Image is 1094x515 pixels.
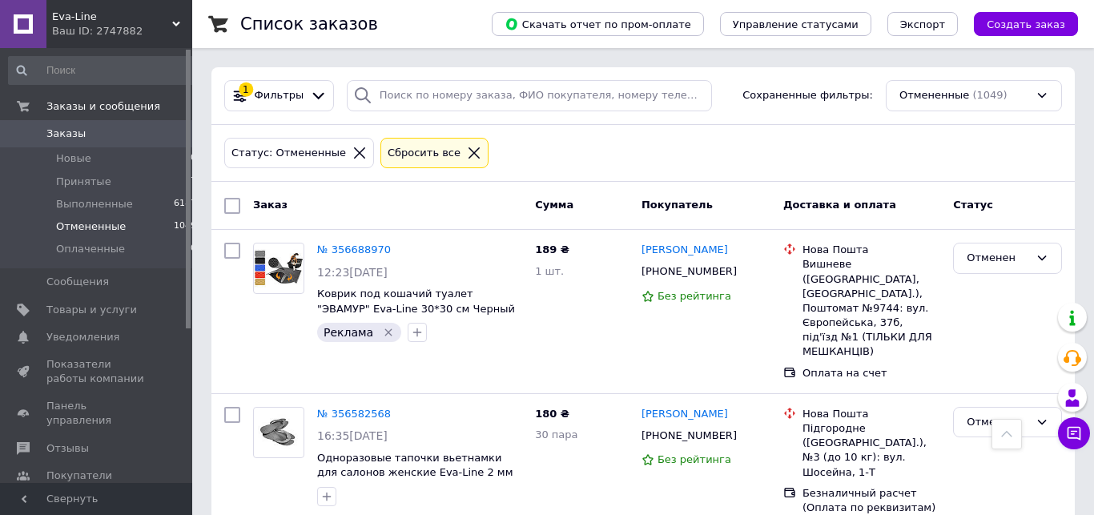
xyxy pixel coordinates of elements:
[46,275,109,289] span: Сообщения
[802,243,940,257] div: Нова Пошта
[505,17,691,31] span: Скачать отчет по пром-оплате
[228,145,349,162] div: Статус: Отмененные
[253,199,288,211] span: Заказ
[642,407,728,422] a: [PERSON_NAME]
[642,265,737,277] span: [PHONE_NUMBER]
[802,421,940,480] div: Підгородне ([GEOGRAPHIC_DATA].), №3 (до 10 кг): вул. Шосейна, 1-Т
[802,407,940,421] div: Нова Пошта
[317,429,388,442] span: 16:35[DATE]
[953,199,993,211] span: Статус
[802,366,940,380] div: Оплата на счет
[535,265,564,277] span: 1 шт.
[382,326,395,339] svg: Удалить метку
[174,219,196,234] span: 1049
[253,407,304,458] a: Фото товару
[191,242,196,256] span: 0
[642,199,713,211] span: Покупатель
[191,151,196,166] span: 0
[46,127,86,141] span: Заказы
[899,88,969,103] span: Отмененные
[642,429,737,441] span: [PHONE_NUMBER]
[887,12,958,36] button: Экспорт
[535,199,573,211] span: Сумма
[967,414,1029,431] div: Отменен
[535,243,569,255] span: 189 ₴
[802,257,940,359] div: Вишневе ([GEOGRAPHIC_DATA], [GEOGRAPHIC_DATA].), Поштомат №9744: вул. Європейська, 37б, під'їзд №...
[658,453,731,465] span: Без рейтинга
[191,175,196,189] span: 7
[46,469,112,483] span: Покупатели
[317,288,515,315] a: Коврик под кошачий туалет "ЭВАМУР" Eva-Line 30*30 см Черный
[56,151,91,166] span: Новые
[987,18,1065,30] span: Создать заказ
[974,12,1078,36] button: Создать заказ
[972,89,1007,101] span: (1049)
[56,219,126,234] span: Отмененные
[492,12,704,36] button: Скачать отчет по пром-оплате
[347,80,712,111] input: Поиск по номеру заказа, ФИО покупателя, номеру телефона, Email, номеру накладной
[967,250,1029,267] div: Отменен
[733,18,859,30] span: Управление статусами
[900,18,945,30] span: Экспорт
[783,199,896,211] span: Доставка и оплата
[46,99,160,114] span: Заказы и сообщения
[255,88,304,103] span: Фильтры
[317,408,391,420] a: № 356582568
[958,18,1078,30] a: Создать заказ
[1058,417,1090,449] button: Чат с покупателем
[52,24,192,38] div: Ваш ID: 2747882
[254,414,304,452] img: Фото товару
[240,14,378,34] h1: Список заказов
[46,303,137,317] span: Товары и услуги
[642,243,728,258] a: [PERSON_NAME]
[46,399,148,428] span: Панель управления
[239,82,253,97] div: 1
[56,175,111,189] span: Принятые
[802,486,940,515] div: Безналичный расчет (Оплата по реквизитам)
[317,243,391,255] a: № 356688970
[535,428,577,441] span: 30 пара
[8,56,198,85] input: Поиск
[742,88,873,103] span: Сохраненные фильтры:
[317,266,388,279] span: 12:23[DATE]
[720,12,871,36] button: Управление статусами
[384,145,464,162] div: Сбросить все
[56,242,125,256] span: Оплаченные
[535,408,569,420] span: 180 ₴
[46,441,89,456] span: Отзывы
[52,10,172,24] span: Eva-Line
[658,290,731,302] span: Без рейтинга
[46,330,119,344] span: Уведомления
[56,197,133,211] span: Выполненные
[324,326,373,339] span: Реклама
[254,249,304,288] img: Фото товару
[317,452,513,479] a: Одноразовые тапочки вьетнамки для салонов женские Eva-Line 2 мм
[46,357,148,386] span: Показатели работы компании
[253,243,304,294] a: Фото товару
[174,197,196,211] span: 6187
